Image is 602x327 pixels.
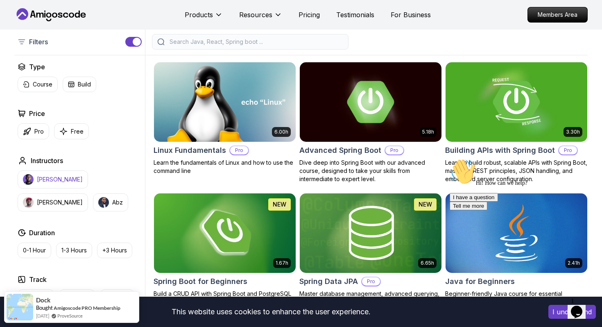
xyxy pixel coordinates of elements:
span: Bought [36,304,53,311]
img: Linux Fundamentals card [154,62,296,142]
button: Pro [18,123,49,139]
img: Spring Boot for Beginners card [154,193,296,273]
p: Beginner-friendly Java course for essential programming skills and application development [445,290,588,306]
p: Pro [559,146,577,154]
a: Building APIs with Spring Boot card3.30hBuilding APIs with Spring BootProLearn to build robust, s... [445,62,588,183]
p: [PERSON_NAME] [37,198,83,207]
button: instructor imgAbz [93,193,128,211]
p: Dive deep into Spring Boot with our advanced course, designed to take your skills from intermedia... [299,159,442,183]
button: Tell me more [3,46,41,55]
p: [PERSON_NAME] [37,175,83,184]
h2: Instructors [31,156,63,166]
button: Products [185,10,223,26]
p: 0-1 Hour [23,246,46,254]
img: Spring Data JPA card [300,193,441,273]
p: Pro [230,146,248,154]
span: Hi! How can we help? [3,25,81,31]
a: Pricing [299,10,320,20]
p: Pro [385,146,403,154]
button: Build [63,77,96,92]
div: This website uses cookies to enhance the user experience. [6,303,536,321]
h2: Track [29,275,47,284]
button: Accept cookies [548,305,596,319]
h2: Spring Boot for Beginners [154,276,247,287]
button: Free [54,123,89,139]
p: +3 Hours [102,246,127,254]
p: 1-3 Hours [61,246,87,254]
iframe: chat widget [446,155,594,290]
img: instructor img [23,174,34,185]
button: Back End [59,289,95,305]
a: Java for Beginners card2.41hJava for BeginnersBeginner-friendly Java course for essential program... [445,193,588,306]
button: instructor img[PERSON_NAME] [18,170,88,188]
p: NEW [419,200,432,209]
p: Resources [239,10,272,20]
img: Java for Beginners card [446,193,587,273]
h2: Duration [29,228,55,238]
p: 5.18h [422,129,434,135]
a: Advanced Spring Boot card5.18hAdvanced Spring BootProDive deep into Spring Boot with our advanced... [299,62,442,183]
a: Spring Data JPA card6.65hNEWSpring Data JPAProMaster database management, advanced querying, and ... [299,193,442,306]
button: Course [18,77,58,92]
h2: Building APIs with Spring Boot [445,145,555,156]
p: Course [33,80,52,89]
a: For Business [391,10,431,20]
img: provesource social proof notification image [7,294,33,320]
a: Members Area [527,7,588,23]
h2: Price [29,109,45,118]
p: Learn the fundamentals of Linux and how to use the command line [154,159,296,175]
button: 0-1 Hour [18,243,51,258]
p: 6.65h [421,260,434,266]
span: [DATE] [36,312,49,319]
button: instructor img[PERSON_NAME] [18,193,88,211]
img: Building APIs with Spring Boot card [446,62,587,142]
h2: Java for Beginners [445,276,515,287]
p: Pro [362,277,380,286]
p: Build [78,80,91,89]
a: ProveSource [57,312,83,319]
p: Abz [112,198,123,207]
a: Testimonials [336,10,374,20]
button: +3 Hours [97,243,132,258]
p: NEW [273,200,286,209]
p: Free [71,127,84,136]
h2: Type [29,62,45,72]
button: Front End [18,289,54,305]
span: Dock [36,297,50,304]
button: 1-3 Hours [56,243,92,258]
p: Members Area [528,7,587,22]
a: Linux Fundamentals card6.00hLinux FundamentalsProLearn the fundamentals of Linux and how to use t... [154,62,296,175]
img: :wave: [3,3,29,30]
p: Products [185,10,213,20]
input: Search Java, React, Spring boot ... [168,38,343,46]
p: Master database management, advanced querying, and expert data handling with ease [299,290,442,306]
img: instructor img [23,197,34,208]
button: Resources [239,10,282,26]
a: Amigoscode PRO Membership [54,305,120,311]
p: Build a CRUD API with Spring Boot and PostgreSQL database using Spring Data JPA and Spring AI [154,290,296,306]
h2: Linux Fundamentals [154,145,226,156]
p: Filters [29,37,48,47]
p: Learn to build robust, scalable APIs with Spring Boot, mastering REST principles, JSON handling, ... [445,159,588,183]
h2: Spring Data JPA [299,276,358,287]
iframe: chat widget [568,294,594,319]
img: instructor img [98,197,109,208]
h2: Advanced Spring Boot [299,145,381,156]
button: Dev Ops [100,289,134,305]
button: I have a question [3,38,52,46]
p: Pro [34,127,44,136]
img: Advanced Spring Boot card [300,62,441,142]
p: 3.30h [566,129,580,135]
div: 👋Hi! How can we help?I have a questionTell me more [3,3,151,55]
a: Spring Boot for Beginners card1.67hNEWSpring Boot for BeginnersBuild a CRUD API with Spring Boot ... [154,193,296,306]
p: 1.67h [276,260,288,266]
p: 6.00h [274,129,288,135]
